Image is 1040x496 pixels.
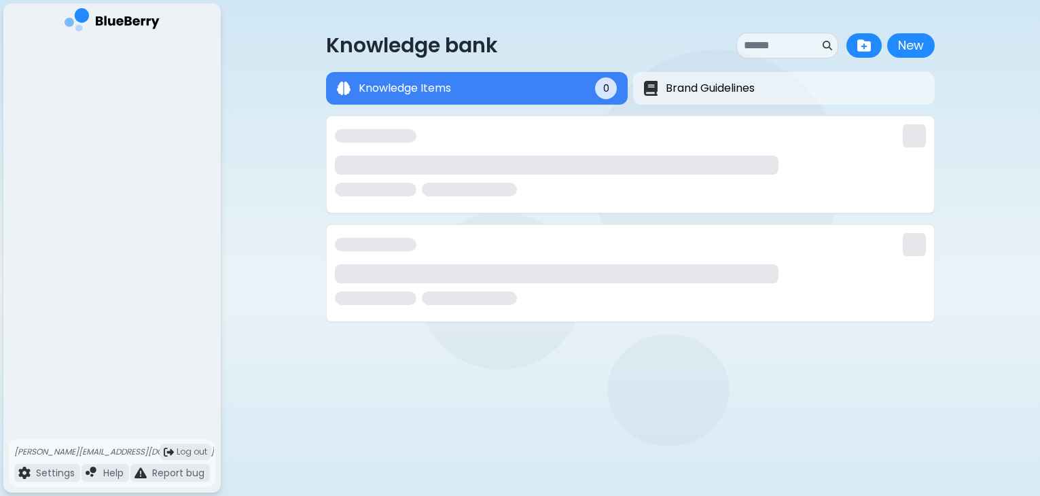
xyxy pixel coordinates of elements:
p: Settings [36,467,75,479]
img: file icon [18,467,31,479]
img: search icon [823,41,832,50]
p: Help [103,467,124,479]
button: Knowledge ItemsKnowledge Items0 [326,72,628,105]
img: folder plus icon [857,39,871,52]
img: Brand Guidelines [644,81,658,96]
img: file icon [86,467,98,479]
img: logout [164,447,174,457]
img: Knowledge Items [337,82,351,95]
p: [PERSON_NAME][EMAIL_ADDRESS][DOMAIN_NAME] [14,446,214,457]
button: New [887,33,935,58]
span: 0 [603,82,609,94]
p: Report bug [152,467,204,479]
button: Brand GuidelinesBrand Guidelines [633,72,935,105]
span: Brand Guidelines [666,80,755,96]
img: file icon [135,467,147,479]
span: Log out [177,446,207,457]
p: Knowledge bank [326,33,498,58]
img: company logo [65,8,160,36]
span: Knowledge Items [359,80,451,96]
